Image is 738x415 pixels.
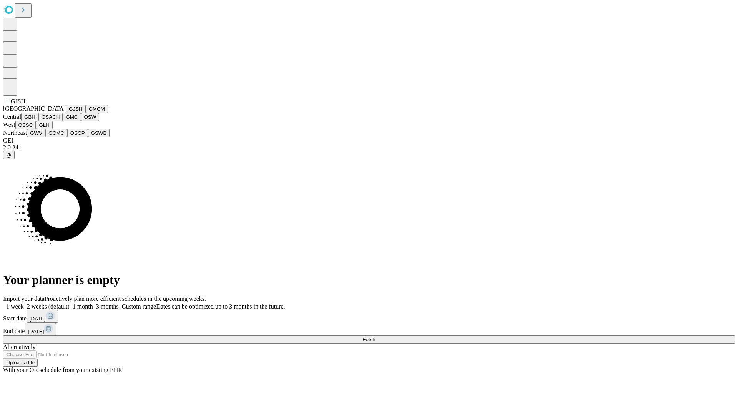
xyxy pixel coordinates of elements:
[3,359,38,367] button: Upload a file
[73,303,93,310] span: 1 month
[45,295,206,302] span: Proactively plan more efficient schedules in the upcoming weeks.
[63,113,81,121] button: GMC
[3,144,735,151] div: 2.0.241
[27,310,58,323] button: [DATE]
[27,303,70,310] span: 2 weeks (default)
[3,310,735,323] div: Start date
[86,105,108,113] button: GMCM
[81,113,100,121] button: OSW
[3,151,15,159] button: @
[27,129,45,137] button: GWV
[21,113,38,121] button: GBH
[3,295,45,302] span: Import your data
[3,121,15,128] span: West
[36,121,52,129] button: GLH
[38,113,63,121] button: GSACH
[3,323,735,335] div: End date
[3,129,27,136] span: Northeast
[67,129,88,137] button: OSCP
[3,137,735,144] div: GEI
[66,105,86,113] button: GJSH
[3,273,735,287] h1: Your planner is empty
[11,98,25,105] span: GJSH
[25,323,56,335] button: [DATE]
[156,303,285,310] span: Dates can be optimized up to 3 months in the future.
[45,129,67,137] button: GCMC
[3,113,21,120] span: Central
[3,105,66,112] span: [GEOGRAPHIC_DATA]
[30,316,46,322] span: [DATE]
[96,303,119,310] span: 3 months
[6,303,24,310] span: 1 week
[3,335,735,344] button: Fetch
[6,152,12,158] span: @
[15,121,36,129] button: OSSC
[362,337,375,342] span: Fetch
[122,303,156,310] span: Custom range
[28,329,44,334] span: [DATE]
[3,367,122,373] span: With your OR schedule from your existing EHR
[3,344,35,350] span: Alternatively
[88,129,110,137] button: GSWB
